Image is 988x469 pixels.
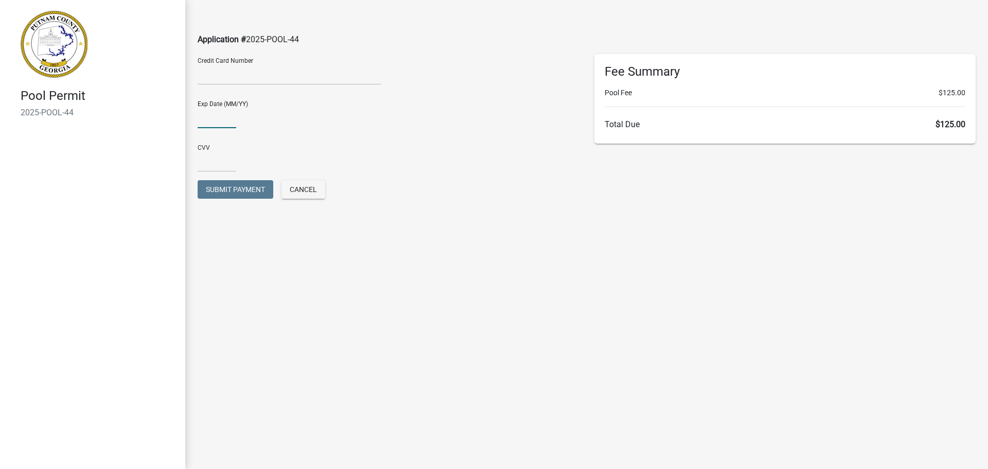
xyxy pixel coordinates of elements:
[198,34,246,44] span: Application #
[198,58,253,64] label: Credit Card Number
[21,89,177,103] h4: Pool Permit
[605,119,965,129] h6: Total Due
[290,185,317,194] span: Cancel
[21,108,177,117] h6: 2025-POOL-44
[246,34,299,44] span: 2025-POOL-44
[939,88,965,98] span: $125.00
[198,180,273,199] button: Submit Payment
[281,180,325,199] button: Cancel
[21,11,87,78] img: Putnam County, Georgia
[936,119,965,129] span: $125.00
[605,88,965,98] li: Pool Fee
[206,185,265,194] span: Submit Payment
[605,64,965,79] h6: Fee Summary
